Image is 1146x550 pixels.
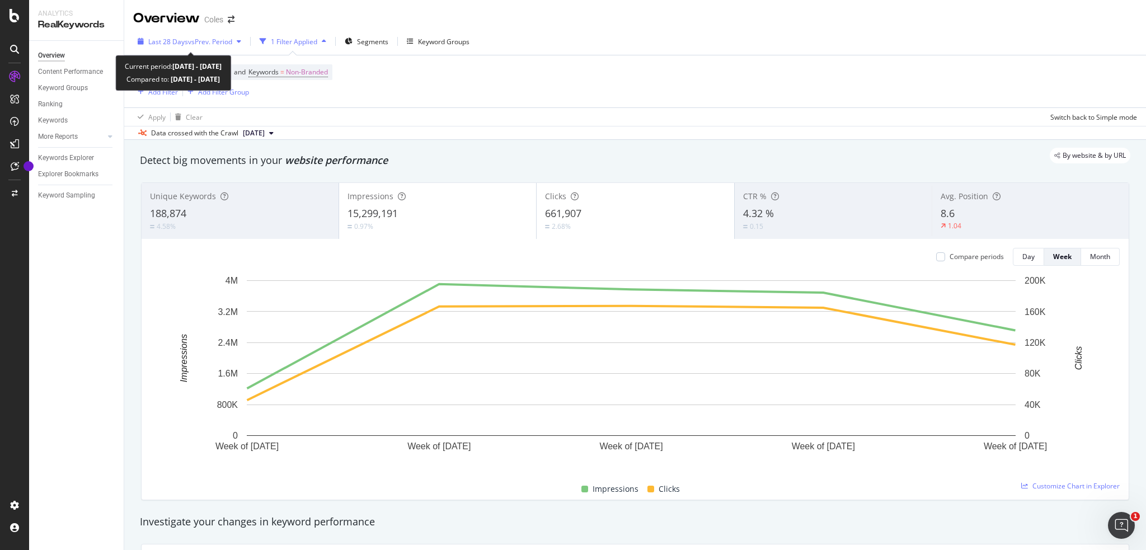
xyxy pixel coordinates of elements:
[188,37,232,46] span: vs Prev. Period
[1032,481,1120,491] span: Customize Chart in Explorer
[792,441,855,451] text: Week of [DATE]
[172,62,222,71] b: [DATE] - [DATE]
[233,431,238,440] text: 0
[198,87,249,97] div: Add Filter Group
[1053,252,1072,261] div: Week
[38,190,116,201] a: Keyword Sampling
[38,50,116,62] a: Overview
[545,225,549,228] img: Equal
[1081,248,1120,266] button: Month
[1050,112,1137,122] div: Switch back to Simple mode
[148,87,178,97] div: Add Filter
[125,60,222,73] div: Current period:
[228,16,234,23] div: arrow-right-arrow-left
[218,338,238,347] text: 2.4M
[1025,338,1046,347] text: 120K
[743,191,767,201] span: CTR %
[38,50,65,62] div: Overview
[1025,400,1041,410] text: 40K
[133,32,246,50] button: Last 28 DaysvsPrev. Period
[255,32,331,50] button: 1 Filter Applied
[151,275,1111,469] div: A chart.
[150,206,186,220] span: 188,874
[38,168,116,180] a: Explorer Bookmarks
[280,67,284,77] span: =
[1074,346,1083,370] text: Clicks
[1025,276,1046,285] text: 200K
[357,37,388,46] span: Segments
[354,222,373,231] div: 0.97%
[133,108,166,126] button: Apply
[941,191,988,201] span: Avg. Position
[150,191,216,201] span: Unique Keywords
[1050,148,1130,163] div: legacy label
[407,441,471,451] text: Week of [DATE]
[226,276,238,285] text: 4M
[24,161,34,171] div: Tooltip anchor
[148,37,188,46] span: Last 28 Days
[1063,152,1126,159] span: By website & by URL
[140,515,1130,529] div: Investigate your changes in keyword performance
[183,85,249,98] button: Add Filter Group
[243,128,265,138] span: 2025 Aug. 9th
[286,64,328,80] span: Non-Branded
[218,369,238,378] text: 1.6M
[418,37,469,46] div: Keyword Groups
[1025,431,1030,440] text: 0
[38,131,105,143] a: More Reports
[347,191,393,201] span: Impressions
[169,74,220,84] b: [DATE] - [DATE]
[38,66,116,78] a: Content Performance
[133,85,178,98] button: Add Filter
[340,32,393,50] button: Segments
[599,441,663,451] text: Week of [DATE]
[38,152,94,164] div: Keywords Explorer
[234,67,246,77] span: and
[38,18,115,31] div: RealKeywords
[38,82,116,94] a: Keyword Groups
[948,221,961,231] div: 1.04
[218,307,238,316] text: 3.2M
[593,482,638,496] span: Impressions
[126,73,220,86] div: Compared to:
[950,252,1004,261] div: Compare periods
[1044,248,1081,266] button: Week
[1022,252,1035,261] div: Day
[1025,307,1046,316] text: 160K
[148,112,166,122] div: Apply
[38,66,103,78] div: Content Performance
[171,108,203,126] button: Clear
[984,441,1047,451] text: Week of [DATE]
[186,112,203,122] div: Clear
[38,82,88,94] div: Keyword Groups
[38,190,95,201] div: Keyword Sampling
[133,9,200,28] div: Overview
[552,222,571,231] div: 2.68%
[38,168,98,180] div: Explorer Bookmarks
[38,131,78,143] div: More Reports
[1131,512,1140,521] span: 1
[271,37,317,46] div: 1 Filter Applied
[215,441,279,451] text: Week of [DATE]
[38,115,68,126] div: Keywords
[1021,481,1120,491] a: Customize Chart in Explorer
[659,482,680,496] span: Clicks
[347,206,398,220] span: 15,299,191
[38,98,116,110] a: Ranking
[150,225,154,228] img: Equal
[1046,108,1137,126] button: Switch back to Simple mode
[38,115,116,126] a: Keywords
[38,9,115,18] div: Analytics
[750,222,763,231] div: 0.15
[941,206,955,220] span: 8.6
[402,32,474,50] button: Keyword Groups
[38,98,63,110] div: Ranking
[545,206,581,220] span: 661,907
[1013,248,1044,266] button: Day
[217,400,238,410] text: 800K
[1108,512,1135,539] iframe: Intercom live chat
[1025,369,1041,378] text: 80K
[743,225,748,228] img: Equal
[238,126,278,140] button: [DATE]
[248,67,279,77] span: Keywords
